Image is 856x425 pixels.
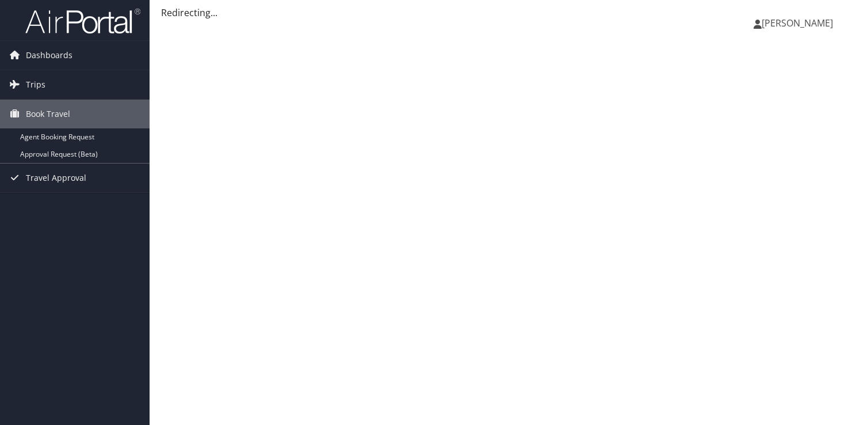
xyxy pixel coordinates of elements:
span: Travel Approval [26,164,86,192]
span: Trips [26,70,45,99]
div: Redirecting... [161,6,844,20]
span: Dashboards [26,41,72,70]
span: [PERSON_NAME] [762,17,833,29]
img: airportal-logo.png [25,7,140,35]
a: [PERSON_NAME] [754,6,844,40]
span: Book Travel [26,100,70,128]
